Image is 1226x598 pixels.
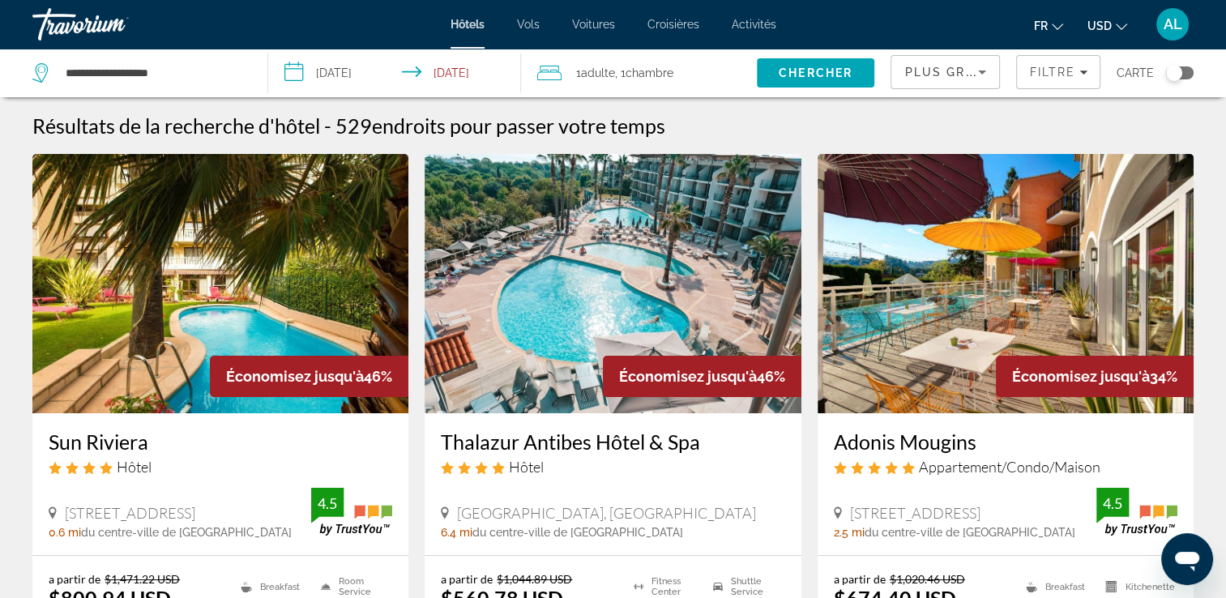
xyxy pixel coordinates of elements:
[603,356,801,397] div: 46%
[919,458,1100,476] span: Appartement/Condo/Maison
[226,368,364,385] span: Économisez jusqu'à
[335,113,665,138] h2: 529
[904,62,986,82] mat-select: Sort by
[49,572,100,586] span: a partir de
[441,429,784,454] a: Thalazur Antibes Hôtel & Spa
[268,49,520,97] button: Select check in and out date
[581,66,615,79] span: Adulte
[615,62,673,84] span: , 1
[996,356,1194,397] div: 34%
[1154,66,1194,80] button: Toggle map
[457,504,756,522] span: [GEOGRAPHIC_DATA], [GEOGRAPHIC_DATA]
[572,18,615,31] a: Voitures
[834,526,865,539] span: 2.5 mi
[472,526,683,539] span: du centre-ville de [GEOGRAPHIC_DATA]
[904,66,1098,79] span: Plus grandes économies
[32,113,320,138] h1: Résultats de la recherche d'hôtel
[647,18,699,31] a: Croisières
[65,504,195,522] span: [STREET_ADDRESS]
[210,356,408,397] div: 46%
[619,368,757,385] span: Économisez jusqu'à
[451,18,485,31] a: Hôtels
[441,458,784,476] div: 4 star Hotel
[521,49,757,97] button: Travelers: 1 adult, 0 children
[834,572,886,586] span: a partir de
[1034,19,1048,32] span: fr
[865,526,1075,539] span: du centre-ville de [GEOGRAPHIC_DATA]
[1161,533,1213,585] iframe: Bouton de lancement de la fenêtre de messagerie
[890,572,965,586] del: $1,020.46 USD
[1164,16,1182,32] span: AL
[425,154,801,413] img: Thalazur Antibes Hôtel & Spa
[1096,488,1177,536] img: TrustYou guest rating badge
[49,526,81,539] span: 0.6 mi
[441,526,472,539] span: 6.4 mi
[509,458,544,476] span: Hôtel
[576,62,615,84] span: 1
[1087,19,1112,32] span: USD
[49,429,392,454] a: Sun Riviera
[757,58,875,88] button: Search
[1012,368,1150,385] span: Économisez jusqu'à
[49,458,392,476] div: 4 star Hotel
[626,66,673,79] span: Chambre
[1117,62,1154,84] span: Carte
[32,154,408,413] img: Sun Riviera
[1034,14,1063,37] button: Change language
[1151,7,1194,41] button: User Menu
[105,572,180,586] del: $1,471.22 USD
[311,493,344,513] div: 4.5
[324,113,331,138] span: -
[834,429,1177,454] a: Adonis Mougins
[517,18,540,31] a: Vols
[372,113,665,138] span: endroits pour passer votre temps
[1029,66,1075,79] span: Filtre
[850,504,980,522] span: [STREET_ADDRESS]
[497,572,572,586] del: $1,044.89 USD
[81,526,292,539] span: du centre-ville de [GEOGRAPHIC_DATA]
[732,18,776,31] a: Activités
[32,3,194,45] a: Travorium
[1087,14,1127,37] button: Change currency
[311,488,392,536] img: TrustYou guest rating badge
[779,66,852,79] span: Chercher
[1016,55,1100,89] button: Filters
[64,61,243,85] input: Search hotel destination
[1096,493,1129,513] div: 4.5
[834,458,1177,476] div: 5 star Apartment
[818,154,1194,413] img: Adonis Mougins
[441,572,493,586] span: a partir de
[117,458,152,476] span: Hôtel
